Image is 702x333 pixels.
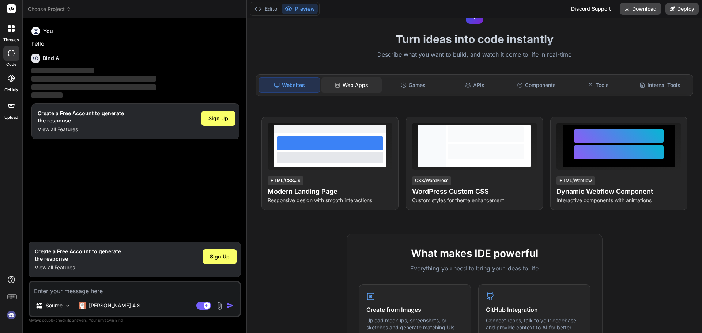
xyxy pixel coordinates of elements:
span: Sign Up [208,115,228,122]
p: Describe what you want to build, and watch it come to life in real-time [251,50,698,60]
h6: You [43,27,53,35]
p: [PERSON_NAME] 4 S.. [89,302,143,309]
p: Responsive design with smooth interactions [268,197,392,204]
p: View all Features [35,264,121,271]
img: Pick Models [65,303,71,309]
div: Websites [259,77,320,93]
h4: Dynamic Webflow Component [556,186,681,197]
label: code [6,61,16,68]
span: ‌ [31,84,156,90]
h4: Modern Landing Page [268,186,392,197]
h4: GitHub Integration [486,305,583,314]
span: ‌ [31,92,63,98]
div: HTML/Webflow [556,176,595,185]
div: Discord Support [567,3,615,15]
div: CSS/WordPress [412,176,451,185]
h1: Create a Free Account to generate the response [38,110,124,124]
div: Components [506,77,567,93]
button: Preview [282,4,318,14]
div: Web Apps [321,77,382,93]
p: Everything you need to bring your ideas to life [359,264,590,273]
p: Always double-check its answers. Your in Bind [29,317,241,324]
div: Internal Tools [630,77,690,93]
span: ‌ [31,68,94,73]
div: Games [383,77,444,93]
p: Source [46,302,63,309]
label: GitHub [4,87,18,93]
p: View all Features [38,126,124,133]
span: Sign Up [210,253,230,260]
h2: What makes IDE powerful [359,246,590,261]
button: Editor [252,4,282,14]
button: Deploy [665,3,699,15]
p: Custom styles for theme enhancement [412,197,537,204]
p: Interactive components with animations [556,197,681,204]
h4: WordPress Custom CSS [412,186,537,197]
div: Tools [568,77,629,93]
p: hello [31,40,239,48]
img: Claude 4 Sonnet [79,302,86,309]
label: Upload [4,114,18,121]
div: HTML/CSS/JS [268,176,303,185]
h4: Create from Images [366,305,463,314]
span: privacy [98,318,111,322]
span: Choose Project [28,5,71,13]
span: ‌ [31,76,156,82]
img: attachment [215,302,224,310]
img: signin [5,309,18,321]
label: threads [3,37,19,43]
h6: Bind AI [43,54,61,62]
img: icon [227,302,234,309]
button: Download [620,3,661,15]
h1: Turn ideas into code instantly [251,33,698,46]
div: APIs [445,77,505,93]
h1: Create a Free Account to generate the response [35,248,121,262]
